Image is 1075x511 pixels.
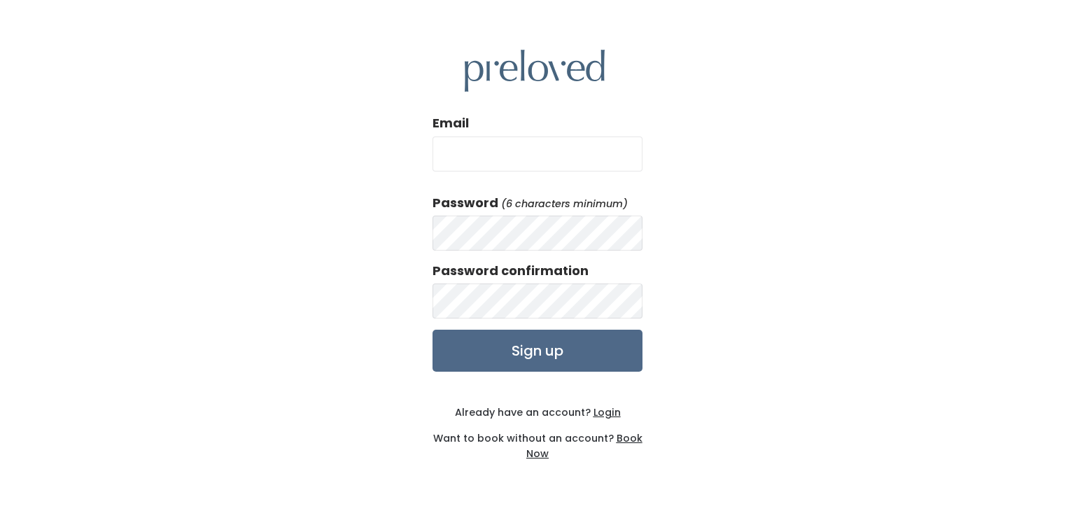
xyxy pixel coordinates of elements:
u: Login [593,405,621,419]
label: Password confirmation [433,262,589,280]
div: Want to book without an account? [433,420,642,461]
a: Login [591,405,621,419]
input: Sign up [433,330,642,372]
div: Already have an account? [433,405,642,420]
label: Password [433,194,498,212]
em: (6 characters minimum) [501,197,628,211]
img: preloved logo [465,50,605,91]
a: Book Now [526,431,642,460]
label: Email [433,114,469,132]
